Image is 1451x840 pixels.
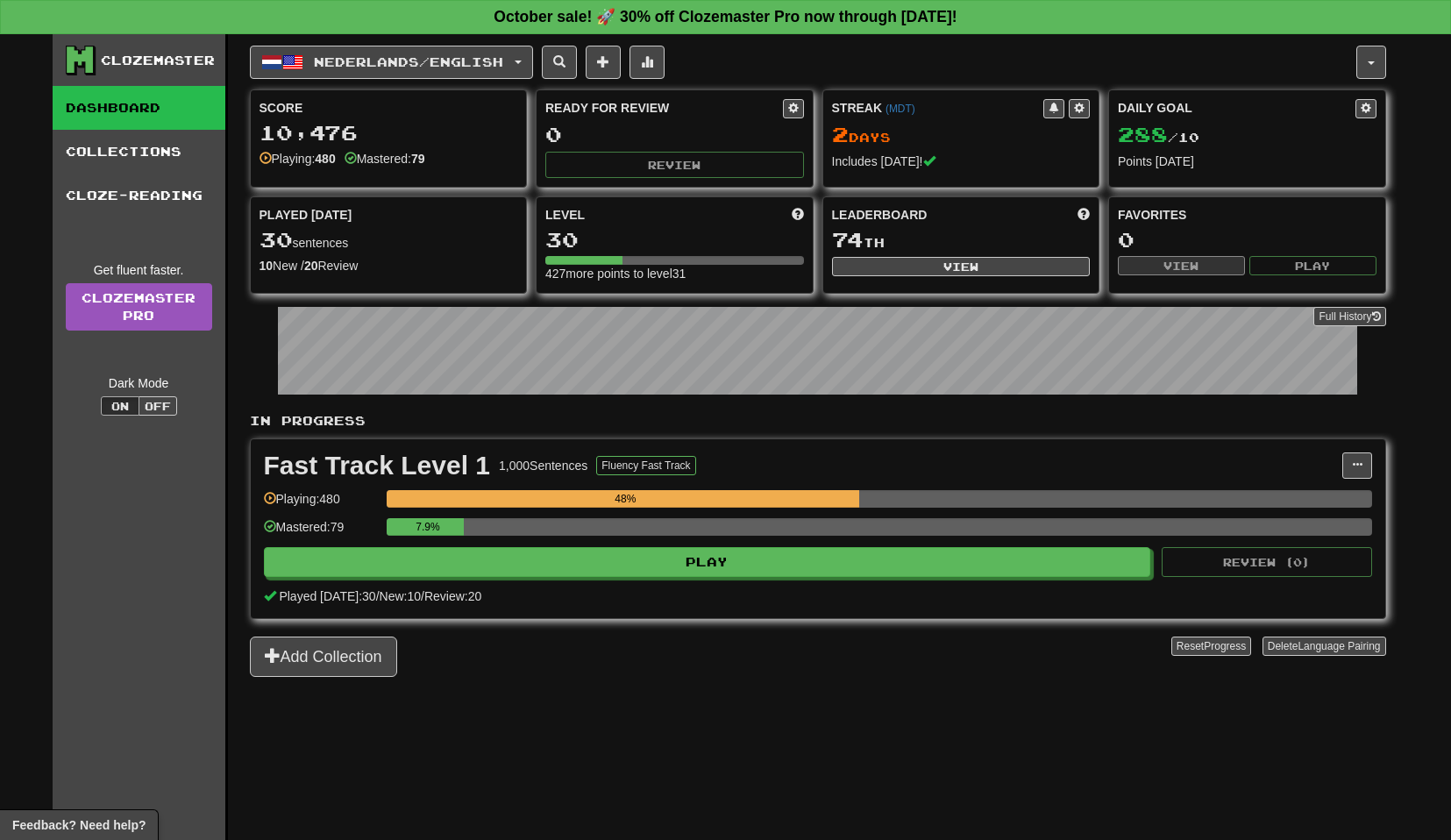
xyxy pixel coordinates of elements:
[1078,206,1090,224] span: This week in points, UTC
[596,456,695,475] button: Fluency Fast Track
[586,46,621,79] button: Add sentence to collection
[250,637,397,677] button: Add Collection
[1313,307,1385,326] button: Full History
[264,518,378,547] div: Mastered: 79
[260,150,336,167] div: Playing:
[66,374,212,392] div: Dark Mode
[545,152,804,178] button: Review
[260,259,274,273] strong: 10
[101,396,139,416] button: On
[792,206,804,224] span: Score more points to level up
[1118,256,1245,275] button: View
[545,265,804,282] div: 427 more points to level 31
[314,54,503,69] span: Nederlands / English
[832,153,1091,170] div: Includes [DATE]!
[1171,637,1251,656] button: ResetProgress
[832,122,849,146] span: 2
[886,103,915,115] a: (MDT)
[264,490,378,519] div: Playing: 480
[260,99,518,117] div: Score
[250,412,1386,430] p: In Progress
[545,229,804,251] div: 30
[12,816,146,834] span: Open feedback widget
[1118,153,1376,170] div: Points [DATE]
[260,257,518,274] div: New / Review
[66,283,212,331] a: ClozemasterPro
[53,86,225,130] a: Dashboard
[545,124,804,146] div: 0
[832,229,1091,252] div: th
[380,589,421,603] span: New: 10
[494,8,957,25] strong: October sale! 🚀 30% off Clozemaster Pro now through [DATE]!
[832,227,864,252] span: 74
[53,174,225,217] a: Cloze-Reading
[66,261,212,279] div: Get fluent faster.
[250,46,533,79] button: Nederlands/English
[279,589,375,603] span: Played [DATE]: 30
[264,452,491,479] div: Fast Track Level 1
[1118,229,1376,251] div: 0
[545,206,585,224] span: Level
[1162,547,1372,577] button: Review (0)
[392,518,465,536] div: 7.9%
[629,46,665,79] button: More stats
[424,589,481,603] span: Review: 20
[53,130,225,174] a: Collections
[304,259,318,273] strong: 20
[832,99,1044,117] div: Streak
[421,589,424,603] span: /
[499,457,587,474] div: 1,000 Sentences
[260,206,352,224] span: Played [DATE]
[545,99,783,117] div: Ready for Review
[260,122,518,144] div: 10,476
[1118,122,1168,146] span: 288
[832,257,1091,276] button: View
[1263,637,1386,656] button: DeleteLanguage Pairing
[264,547,1151,577] button: Play
[315,152,335,166] strong: 480
[1118,206,1376,224] div: Favorites
[139,396,177,416] button: Off
[260,227,293,252] span: 30
[1298,640,1380,652] span: Language Pairing
[1204,640,1246,652] span: Progress
[345,150,425,167] div: Mastered:
[832,124,1091,146] div: Day s
[260,229,518,252] div: sentences
[1118,99,1355,118] div: Daily Goal
[376,589,380,603] span: /
[1249,256,1376,275] button: Play
[411,152,425,166] strong: 79
[1118,130,1199,145] span: / 10
[832,206,928,224] span: Leaderboard
[542,46,577,79] button: Search sentences
[101,52,215,69] div: Clozemaster
[392,490,859,508] div: 48%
